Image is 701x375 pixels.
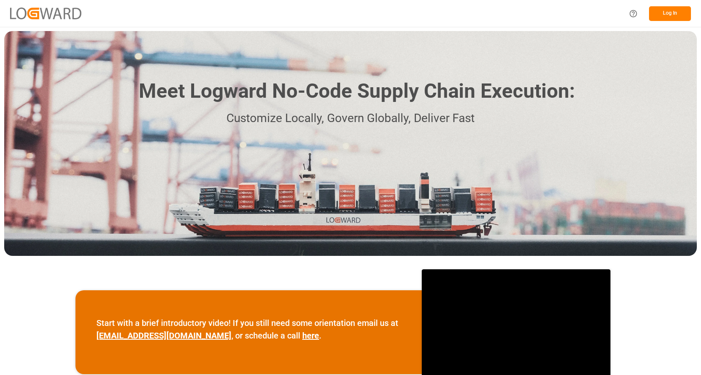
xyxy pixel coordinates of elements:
img: Logward_new_orange.png [10,8,81,19]
p: Customize Locally, Govern Globally, Deliver Fast [126,109,575,128]
button: Help Center [624,4,643,23]
button: Log In [649,6,691,21]
h1: Meet Logward No-Code Supply Chain Execution: [139,76,575,106]
a: [EMAIL_ADDRESS][DOMAIN_NAME] [96,331,231,341]
p: Start with a brief introductory video! If you still need some orientation email us at , or schedu... [96,317,401,342]
a: here [302,331,319,341]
